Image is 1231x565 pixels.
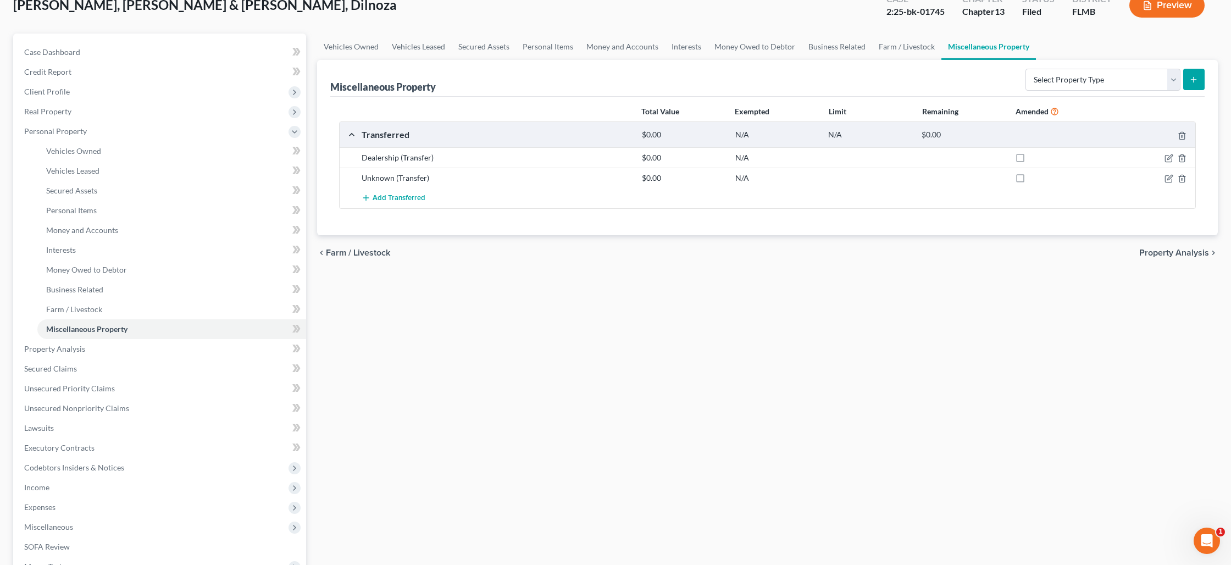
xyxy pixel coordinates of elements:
[730,152,823,163] div: N/A
[1016,107,1049,116] strong: Amended
[37,181,306,201] a: Secured Assets
[15,398,306,418] a: Unsecured Nonpriority Claims
[24,502,56,512] span: Expenses
[24,483,49,492] span: Income
[636,152,730,163] div: $0.00
[37,260,306,280] a: Money Owed to Debtor
[15,438,306,458] a: Executory Contracts
[46,225,118,235] span: Money and Accounts
[37,141,306,161] a: Vehicles Owned
[962,5,1005,18] div: Chapter
[15,42,306,62] a: Case Dashboard
[636,173,730,184] div: $0.00
[46,245,76,254] span: Interests
[330,80,436,93] div: Miscellaneous Property
[24,423,54,433] span: Lawsuits
[24,522,73,531] span: Miscellaneous
[730,130,823,140] div: N/A
[24,463,124,472] span: Codebtors Insiders & Notices
[37,220,306,240] a: Money and Accounts
[1194,528,1220,554] iframe: Intercom live chat
[995,6,1005,16] span: 13
[385,34,452,60] a: Vehicles Leased
[580,34,665,60] a: Money and Accounts
[37,280,306,300] a: Business Related
[886,5,945,18] div: 2:25-bk-01745
[46,285,103,294] span: Business Related
[872,34,941,60] a: Farm / Livestock
[24,443,95,452] span: Executory Contracts
[452,34,516,60] a: Secured Assets
[317,248,326,257] i: chevron_left
[37,201,306,220] a: Personal Items
[1022,5,1055,18] div: Filed
[15,379,306,398] a: Unsecured Priority Claims
[15,537,306,557] a: SOFA Review
[356,173,636,184] div: Unknown (Transfer)
[317,248,390,257] button: chevron_left Farm / Livestock
[46,206,97,215] span: Personal Items
[916,130,1010,140] div: $0.00
[362,188,425,208] button: Add Transferred
[24,364,77,373] span: Secured Claims
[37,300,306,319] a: Farm / Livestock
[641,107,679,116] strong: Total Value
[373,194,425,203] span: Add Transferred
[46,146,101,156] span: Vehicles Owned
[922,107,958,116] strong: Remaining
[317,34,385,60] a: Vehicles Owned
[24,67,71,76] span: Credit Report
[24,403,129,413] span: Unsecured Nonpriority Claims
[24,47,80,57] span: Case Dashboard
[1139,248,1209,257] span: Property Analysis
[15,418,306,438] a: Lawsuits
[665,34,708,60] a: Interests
[516,34,580,60] a: Personal Items
[1216,528,1225,536] span: 1
[941,34,1036,60] a: Miscellaneous Property
[37,319,306,339] a: Miscellaneous Property
[356,152,636,163] div: Dealership (Transfer)
[24,344,85,353] span: Property Analysis
[326,248,390,257] span: Farm / Livestock
[37,161,306,181] a: Vehicles Leased
[802,34,872,60] a: Business Related
[356,129,636,140] div: Transferred
[708,34,802,60] a: Money Owed to Debtor
[636,130,730,140] div: $0.00
[1139,248,1218,257] button: Property Analysis chevron_right
[823,130,916,140] div: N/A
[24,87,70,96] span: Client Profile
[1209,248,1218,257] i: chevron_right
[24,126,87,136] span: Personal Property
[829,107,846,116] strong: Limit
[15,62,306,82] a: Credit Report
[46,166,99,175] span: Vehicles Leased
[730,173,823,184] div: N/A
[46,186,97,195] span: Secured Assets
[24,107,71,116] span: Real Property
[1072,5,1112,18] div: FLMB
[46,304,102,314] span: Farm / Livestock
[46,265,127,274] span: Money Owed to Debtor
[15,339,306,359] a: Property Analysis
[37,240,306,260] a: Interests
[46,324,127,334] span: Miscellaneous Property
[24,384,115,393] span: Unsecured Priority Claims
[735,107,769,116] strong: Exempted
[15,359,306,379] a: Secured Claims
[24,542,70,551] span: SOFA Review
